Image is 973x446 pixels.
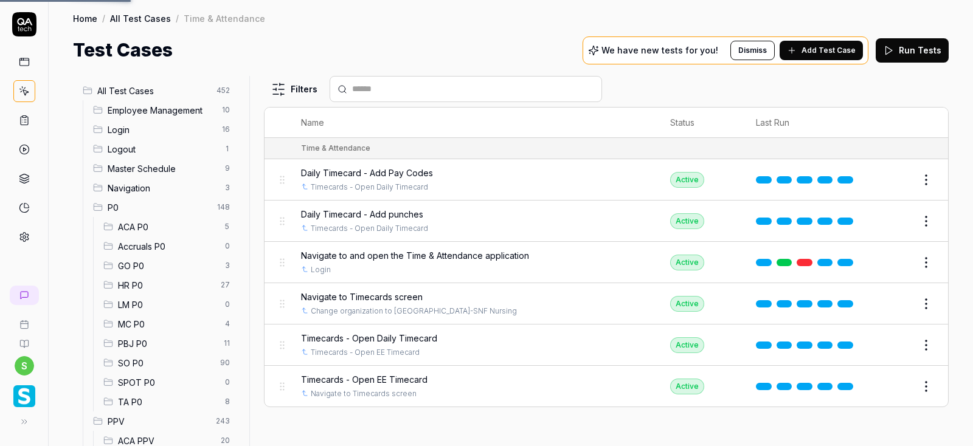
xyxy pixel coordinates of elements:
span: SO P0 [118,357,213,369]
span: Add Test Case [802,45,856,56]
span: MC P0 [118,318,218,331]
span: Login [108,123,215,136]
span: 16 [217,122,235,137]
div: Drag to reorderLogin16 [88,120,240,139]
div: Drag to reorderMaster Schedule9 [88,159,240,178]
div: Active [670,255,704,270]
button: Filters [264,77,325,101]
a: Timecards - Open Daily Timecard [311,182,428,193]
span: 5 [220,219,235,234]
a: Home [73,12,97,24]
button: Run Tests [876,38,949,63]
span: 0 [220,297,235,312]
span: SPOT P0 [118,376,218,389]
span: HR P0 [118,279,213,292]
div: Time & Attendance [301,143,370,154]
span: Master Schedule [108,162,218,175]
div: Drag to reorderNavigation3 [88,178,240,197]
div: Active [670,379,704,394]
div: Drag to reorderPPV243 [88,411,240,431]
div: / [176,12,179,24]
span: 90 [215,355,235,370]
div: Time & Attendance [184,12,265,24]
div: Drag to reorderPBJ P011 [99,334,240,353]
span: 10 [217,103,235,117]
a: Timecards - Open Daily Timecard [311,223,428,234]
th: Status [658,108,744,138]
tr: Navigate to and open the Time & Attendance applicationLoginActive [265,242,948,283]
div: Drag to reorderSO P090 [99,353,240,372]
h1: Test Cases [73,36,173,64]
span: 0 [220,375,235,389]
div: Active [670,213,704,229]
span: Employee Management [108,104,215,117]
span: GO P0 [118,259,218,272]
span: ACA P0 [118,221,218,233]
tr: Timecards - Open EE TimecardNavigate to Timecards screenActive [265,366,948,407]
div: Drag to reorderSPOT P00 [99,372,240,392]
a: Timecards - Open EE Timecard [311,347,420,358]
span: PPV [108,415,209,428]
span: Timecards - Open Daily Timecard [301,332,437,345]
a: Book a call with us [5,310,43,329]
a: Navigate to Timecards screen [311,388,417,399]
span: 4 [220,317,235,331]
tr: Timecards - Open Daily TimecardTimecards - Open EE TimecardActive [265,324,948,366]
button: Add Test Case [780,41,863,60]
span: Timecards - Open EE Timecard [301,373,428,386]
div: Drag to reorderTA P08 [99,392,240,411]
span: TA P0 [118,396,218,408]
span: 8 [220,394,235,409]
span: All Test Cases [97,84,209,97]
div: Drag to reorderAccruals P00 [99,236,240,256]
span: 11 [219,336,235,351]
span: Navigation [108,182,218,194]
span: 0 [220,239,235,253]
span: Logout [108,143,218,156]
span: 3 [220,258,235,273]
span: 3 [220,180,235,195]
span: Accruals P0 [118,240,218,253]
span: Navigate to and open the Time & Attendance application [301,249,529,262]
span: 27 [216,278,235,292]
a: New conversation [10,286,39,305]
div: Drag to reorderACA P05 [99,217,240,236]
th: Name [289,108,659,138]
a: Change organization to [GEOGRAPHIC_DATA]-SNF Nursing [311,306,517,317]
a: Login [311,264,331,275]
span: 243 [211,414,235,428]
span: PBJ P0 [118,337,216,350]
span: 452 [212,83,235,98]
div: Active [670,296,704,312]
span: 1 [220,142,235,156]
div: Drag to reorderLM P00 [99,295,240,314]
div: Drag to reorderMC P04 [99,314,240,334]
span: LM P0 [118,298,218,311]
div: / [102,12,105,24]
button: Dismiss [730,41,775,60]
tr: Daily Timecard - Add Pay CodesTimecards - Open Daily TimecardActive [265,159,948,201]
span: Navigate to Timecards screen [301,290,423,303]
a: All Test Cases [110,12,171,24]
img: Smartlinx Logo [13,385,35,407]
span: 148 [212,200,235,214]
div: Drag to reorderHR P027 [99,275,240,295]
div: Active [670,172,704,188]
div: Drag to reorderLogout1 [88,139,240,159]
tr: Navigate to Timecards screenChange organization to [GEOGRAPHIC_DATA]-SNF NursingActive [265,283,948,324]
span: 9 [220,161,235,176]
div: Drag to reorderGO P03 [99,256,240,275]
p: We have new tests for you! [601,46,718,55]
div: Drag to reorderEmployee Management10 [88,100,240,120]
a: Documentation [5,329,43,349]
div: Drag to reorderP0148 [88,197,240,217]
th: Last Run [744,108,870,138]
span: Daily Timecard - Add punches [301,208,423,221]
span: P0 [108,201,210,214]
button: s [15,356,34,376]
span: Daily Timecard - Add Pay Codes [301,166,433,179]
tr: Daily Timecard - Add punchesTimecards - Open Daily TimecardActive [265,201,948,242]
button: Smartlinx Logo [5,376,43,410]
div: Active [670,337,704,353]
